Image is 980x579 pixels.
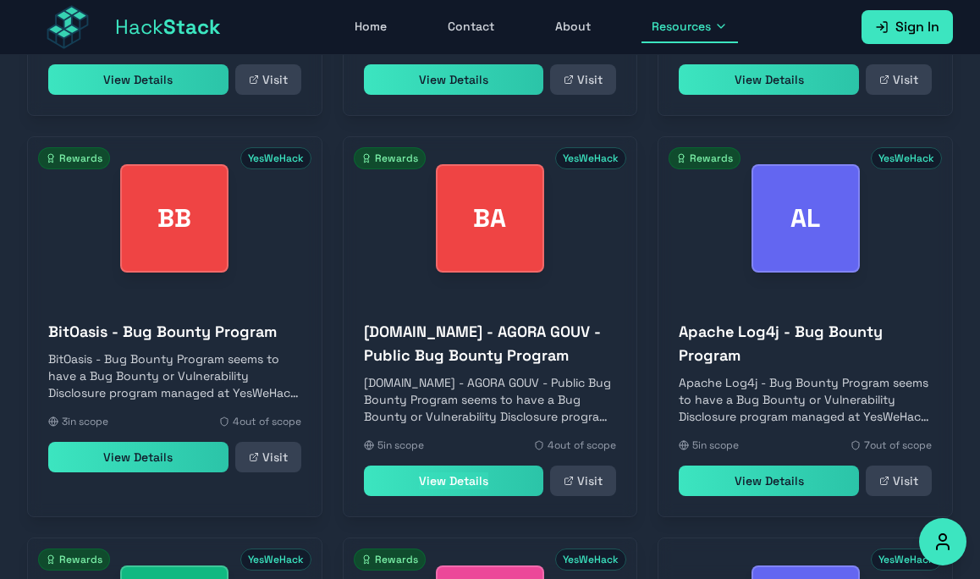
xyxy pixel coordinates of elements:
[555,147,626,169] span: YesWeHack
[669,147,741,169] span: Rewards
[438,11,504,43] a: Contact
[240,147,311,169] span: YesWeHack
[679,466,859,496] a: View Details
[48,442,228,472] a: View Details
[550,466,616,496] a: Visit
[62,415,108,428] span: 3 in scope
[550,64,616,95] a: Visit
[871,147,942,169] span: YesWeHack
[48,320,301,344] h3: BitOasis - Bug Bounty Program
[115,14,221,41] span: Hack
[364,64,544,95] a: View Details
[652,18,711,35] span: Resources
[38,147,110,169] span: Rewards
[862,10,953,44] a: Sign In
[38,549,110,571] span: Rewards
[354,147,426,169] span: Rewards
[163,14,221,40] span: Stack
[871,549,942,571] span: YesWeHack
[545,11,601,43] a: About
[866,64,932,95] a: Visit
[679,374,932,425] p: Apache Log4j - Bug Bounty Program seems to have a Bug Bounty or Vulnerability Disclosure program ...
[240,549,311,571] span: YesWeHack
[235,64,301,95] a: Visit
[344,11,397,43] a: Home
[555,549,626,571] span: YesWeHack
[436,164,544,273] div: BETA.GOUV.FR - AGORA GOUV - Public Bug Bounty Program
[895,17,939,37] span: Sign In
[641,11,738,43] button: Resources
[919,518,966,565] button: Accessibility Options
[364,320,617,367] h3: [DOMAIN_NAME] - AGORA GOUV - Public Bug Bounty Program
[48,350,301,401] p: BitOasis - Bug Bounty Program seems to have a Bug Bounty or Vulnerability Disclosure program mana...
[752,164,860,273] div: Apache Log4j - Bug Bounty Program
[866,466,932,496] a: Visit
[364,374,617,425] p: [DOMAIN_NAME] - AGORA GOUV - Public Bug Bounty Program seems to have a Bug Bounty or Vulnerabilit...
[233,415,301,428] span: 4 out of scope
[354,549,426,571] span: Rewards
[679,320,932,367] h3: Apache Log4j - Bug Bounty Program
[377,438,424,452] span: 5 in scope
[864,438,932,452] span: 7 out of scope
[364,466,544,496] a: View Details
[235,442,301,472] a: Visit
[692,438,739,452] span: 5 in scope
[548,438,616,452] span: 4 out of scope
[120,164,228,273] div: BitOasis - Bug Bounty Program
[48,64,228,95] a: View Details
[679,64,859,95] a: View Details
